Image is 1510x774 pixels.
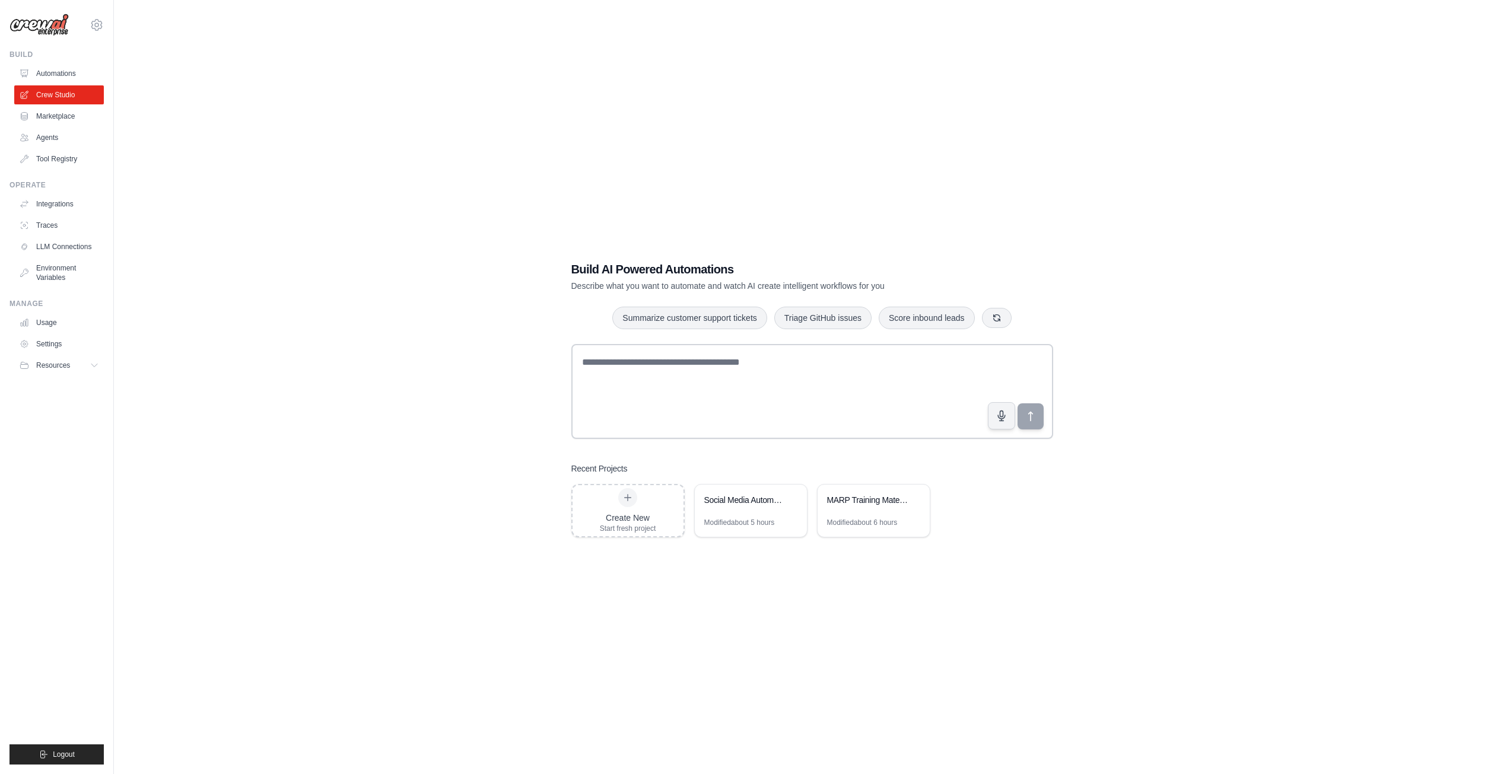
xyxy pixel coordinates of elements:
[571,261,970,278] h1: Build AI Powered Automations
[9,50,104,59] div: Build
[600,524,656,533] div: Start fresh project
[612,307,767,329] button: Summarize customer support tickets
[36,361,70,370] span: Resources
[14,128,104,147] a: Agents
[827,518,898,527] div: Modified about 6 hours
[14,64,104,83] a: Automations
[704,518,775,527] div: Modified about 5 hours
[53,750,75,759] span: Logout
[14,313,104,332] a: Usage
[9,14,69,36] img: Logo
[982,308,1012,328] button: Get new suggestions
[14,237,104,256] a: LLM Connections
[14,216,104,235] a: Traces
[9,744,104,765] button: Logout
[571,463,628,474] h3: Recent Projects
[704,494,786,506] div: Social Media Automation Suite
[9,299,104,308] div: Manage
[14,107,104,126] a: Marketplace
[571,280,970,292] p: Describe what you want to automate and watch AI create intelligent workflows for you
[14,259,104,287] a: Environment Variables
[14,195,104,214] a: Integrations
[9,180,104,190] div: Operate
[988,402,1015,429] button: Click to speak your automation idea
[600,512,656,524] div: Create New
[14,85,104,104] a: Crew Studio
[14,356,104,375] button: Resources
[14,335,104,353] a: Settings
[879,307,975,329] button: Score inbound leads
[827,494,908,506] div: MARP Training Material Creator
[14,149,104,168] a: Tool Registry
[774,307,872,329] button: Triage GitHub issues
